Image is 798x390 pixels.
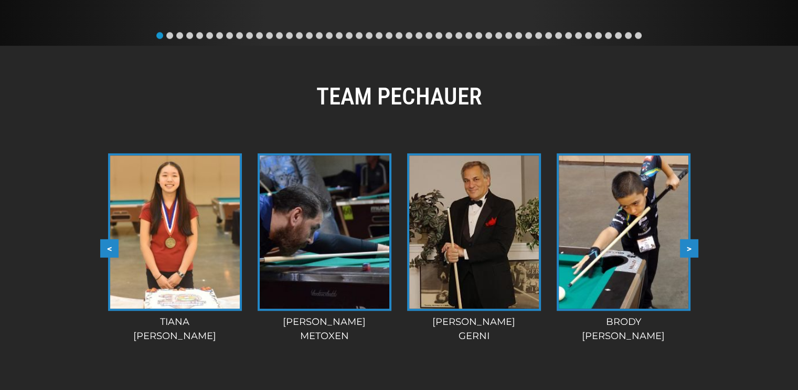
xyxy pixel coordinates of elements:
img: steve-douglas-225x320.jpg [260,155,389,309]
div: Brody [PERSON_NAME] [553,315,694,343]
a: [PERSON_NAME]Metoxen [254,153,395,343]
div: Carousel Navigation [100,239,698,257]
a: [PERSON_NAME]Gerni [403,153,545,343]
a: Brody[PERSON_NAME] [553,153,694,343]
img: Brody-2-225x320.jpg [559,155,688,309]
img: Tianna-225x320.jpg [110,155,240,309]
div: Tiana [PERSON_NAME] [104,315,246,343]
button: < [100,239,119,257]
button: > [680,239,698,257]
div: [PERSON_NAME] Gerni [403,315,545,343]
h2: TEAM PECHAUER [100,82,698,111]
div: [PERSON_NAME] Metoxen [254,315,395,343]
img: paul-gerni-225x281.jpg [409,155,539,309]
a: Tiana[PERSON_NAME] [104,153,246,343]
